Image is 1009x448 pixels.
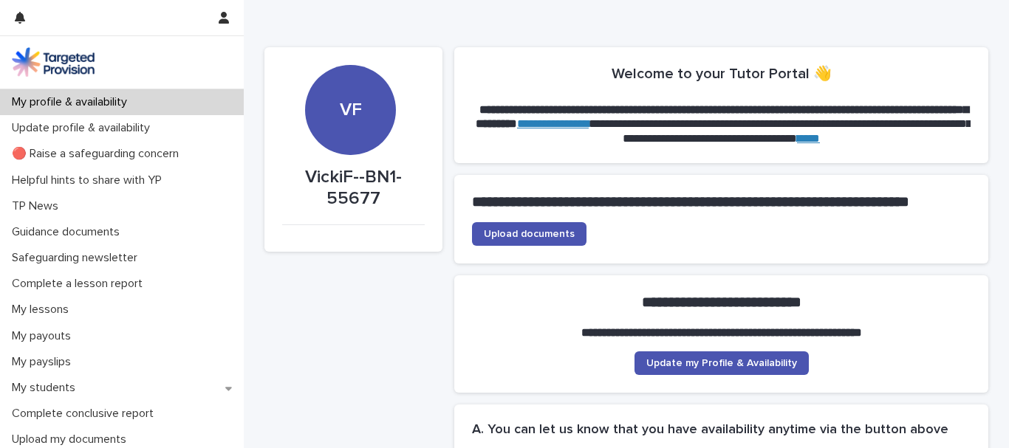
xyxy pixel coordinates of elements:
p: Helpful hints to share with YP [6,173,174,187]
p: My lessons [6,303,81,317]
img: M5nRWzHhSzIhMunXDL62 [12,47,95,77]
p: Update profile & availability [6,121,162,135]
h2: Welcome to your Tutor Portal 👋 [612,65,832,83]
p: TP News [6,199,70,213]
p: VickiF--BN1-55677 [282,167,425,210]
a: Upload documents [472,222,586,246]
p: Upload my documents [6,433,138,447]
span: Upload documents [484,229,575,239]
p: Complete conclusive report [6,407,165,421]
h2: A. You can let us know that you have availability anytime via the button above [472,422,971,438]
a: Update my Profile & Availability [635,351,809,375]
div: VF [305,10,395,121]
p: My students [6,381,87,395]
p: My profile & availability [6,95,139,109]
p: Safeguarding newsletter [6,251,149,265]
span: Update my Profile & Availability [646,358,797,368]
p: My payslips [6,355,83,369]
p: My payouts [6,329,83,343]
p: 🔴 Raise a safeguarding concern [6,147,191,161]
p: Complete a lesson report [6,277,154,291]
p: Guidance documents [6,225,131,239]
